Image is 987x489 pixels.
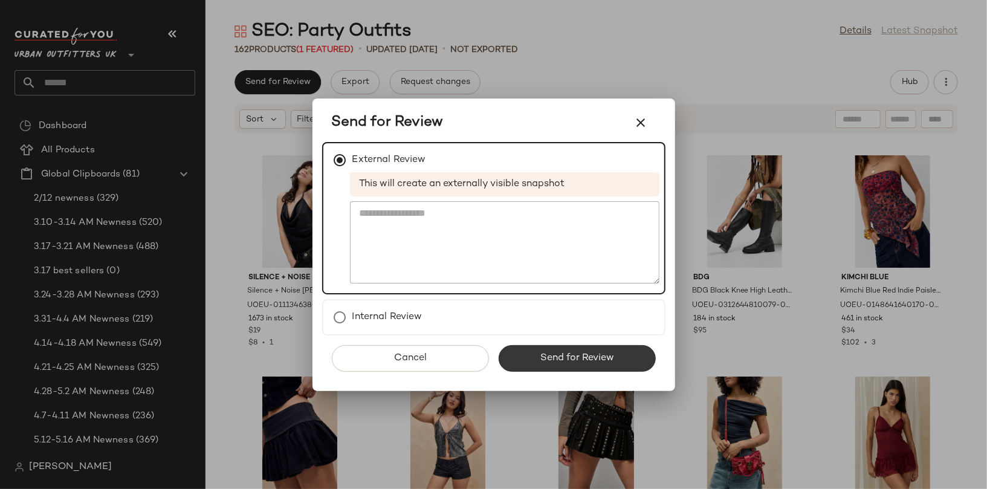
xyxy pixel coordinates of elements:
[352,148,426,172] label: External Review
[393,352,427,364] span: Cancel
[352,305,422,329] label: Internal Review
[499,345,656,372] button: Send for Review
[540,352,614,364] span: Send for Review
[332,345,489,372] button: Cancel
[332,113,444,132] span: Send for Review
[350,172,659,196] span: This will create an externally visible snapshot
